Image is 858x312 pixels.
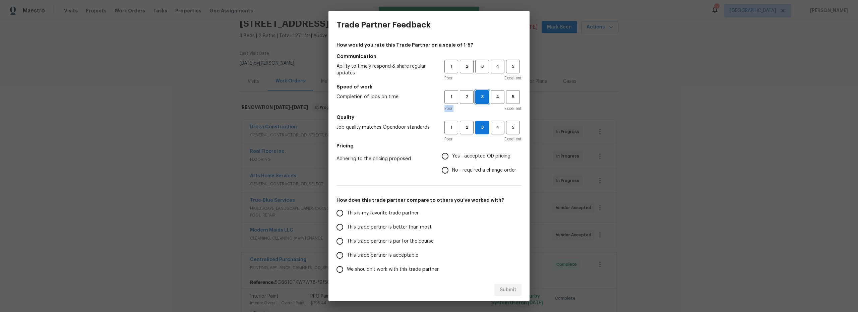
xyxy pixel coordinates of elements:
span: 1 [445,124,457,131]
button: 2 [460,60,474,73]
h5: Speed of work [336,83,522,90]
button: 2 [460,121,474,134]
h5: How does this trade partner compare to others you’ve worked with? [336,197,522,203]
span: Excellent [504,75,522,81]
span: Yes - accepted OD pricing [452,153,510,160]
button: 3 [475,121,489,134]
h5: Pricing [336,142,522,149]
span: This trade partner is acceptable [347,252,418,259]
span: 3 [476,124,489,131]
button: 2 [460,90,474,104]
span: Poor [444,136,452,142]
button: 3 [475,60,489,73]
span: No - required a change order [452,167,516,174]
button: 1 [444,90,458,104]
span: 4 [491,93,504,101]
span: Adhering to the pricing proposed [336,155,431,162]
button: 5 [506,60,520,73]
button: 4 [491,90,504,104]
span: 3 [476,93,489,101]
span: Job quality matches Opendoor standards [336,124,434,131]
button: 5 [506,121,520,134]
span: Completion of jobs on time [336,93,434,100]
button: 1 [444,60,458,73]
button: 4 [491,60,504,73]
h5: Communication [336,53,522,60]
span: 1 [445,63,457,70]
span: 4 [491,124,504,131]
button: 5 [506,90,520,104]
span: 2 [461,63,473,70]
span: This is my favorite trade partner [347,210,419,217]
span: 2 [461,93,473,101]
div: How does this trade partner compare to others you’ve worked with? [336,206,522,276]
span: 1 [445,93,457,101]
span: This trade partner is par for the course [347,238,434,245]
span: Poor [444,105,452,112]
span: 5 [507,93,519,101]
span: Excellent [504,136,522,142]
span: We shouldn't work with this trade partner [347,266,439,273]
button: 3 [475,90,489,104]
span: 4 [491,63,504,70]
span: 2 [461,124,473,131]
span: 5 [507,63,519,70]
span: Excellent [504,105,522,112]
span: 3 [476,63,488,70]
div: Pricing [442,149,522,177]
h3: Trade Partner Feedback [336,20,431,29]
span: This trade partner is better than most [347,224,432,231]
h5: Quality [336,114,522,121]
span: Ability to timely respond & share regular updates [336,63,434,76]
button: 4 [491,121,504,134]
span: 5 [507,124,519,131]
span: Poor [444,75,452,81]
h4: How would you rate this Trade Partner on a scale of 1-5? [336,42,522,48]
button: 1 [444,121,458,134]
